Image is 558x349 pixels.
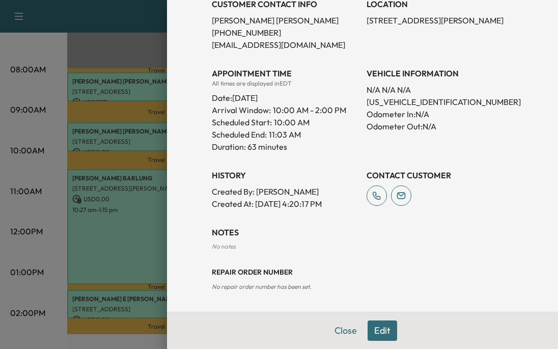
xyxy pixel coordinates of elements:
[269,128,301,141] p: 11:03 AM
[212,226,513,238] h3: NOTES
[367,120,513,132] p: Odometer Out: N/A
[212,169,358,181] h3: History
[273,104,346,116] span: 10:00 AM - 2:00 PM
[328,320,364,341] button: Close
[212,26,358,39] p: [PHONE_NUMBER]
[367,169,513,181] h3: CONTACT CUSTOMER
[212,14,358,26] p: [PERSON_NAME] [PERSON_NAME]
[212,116,272,128] p: Scheduled Start:
[212,79,358,88] div: All times are displayed in EDT
[212,243,513,251] div: No notes
[367,14,513,26] p: [STREET_ADDRESS][PERSON_NAME]
[367,84,513,96] p: N/A N/A N/A
[212,198,358,210] p: Created At : [DATE] 4:20:17 PM
[212,128,267,141] p: Scheduled End:
[212,141,358,153] p: Duration: 63 minutes
[212,267,513,277] h3: Repair Order number
[212,104,358,116] p: Arrival Window:
[368,320,397,341] button: Edit
[212,283,311,290] span: No repair order number has been set.
[212,88,358,104] div: Date: [DATE]
[212,67,358,79] h3: APPOINTMENT TIME
[212,39,358,51] p: [EMAIL_ADDRESS][DOMAIN_NAME]
[212,185,358,198] p: Created By : [PERSON_NAME]
[367,96,513,108] p: [US_VEHICLE_IDENTIFICATION_NUMBER]
[274,116,310,128] p: 10:00 AM
[367,67,513,79] h3: VEHICLE INFORMATION
[367,108,513,120] p: Odometer In: N/A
